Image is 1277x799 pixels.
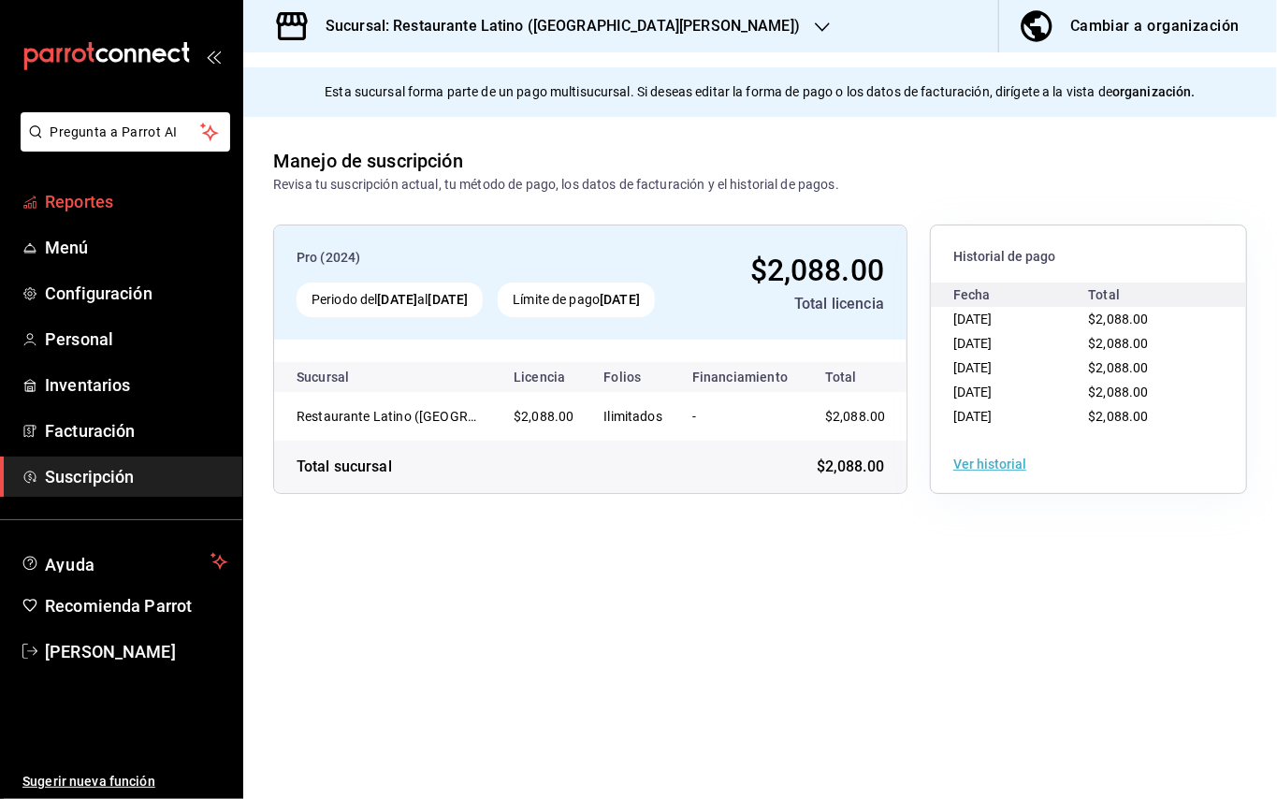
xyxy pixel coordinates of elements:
[953,356,1089,380] div: [DATE]
[45,327,227,352] span: Personal
[297,456,392,478] div: Total sucursal
[377,292,417,307] strong: [DATE]
[297,283,483,317] div: Periodo del al
[45,639,227,664] span: [PERSON_NAME]
[1089,336,1149,351] span: $2,088.00
[21,112,230,152] button: Pregunta a Parrot AI
[600,292,640,307] strong: [DATE]
[1112,84,1196,99] strong: organización.
[273,175,839,195] div: Revisa tu suscripción actual, tu método de pago, los datos de facturación y el historial de pagos.
[1089,283,1225,307] div: Total
[297,248,695,268] div: Pro (2024)
[13,136,230,155] a: Pregunta a Parrot AI
[45,464,227,489] span: Suscripción
[45,189,227,214] span: Reportes
[588,392,677,441] td: Ilimitados
[514,409,573,424] span: $2,088.00
[953,458,1026,471] button: Ver historial
[45,281,227,306] span: Configuración
[499,362,588,392] th: Licencia
[45,418,227,443] span: Facturación
[1089,360,1149,375] span: $2,088.00
[953,380,1089,404] div: [DATE]
[498,283,655,317] div: Límite de pago
[297,407,484,426] div: Restaurante Latino ([GEOGRAPHIC_DATA][PERSON_NAME] MTY)
[273,147,463,175] div: Manejo de suscripción
[45,593,227,618] span: Recomienda Parrot
[953,404,1089,429] div: [DATE]
[750,253,884,288] span: $2,088.00
[1089,312,1149,327] span: $2,088.00
[953,307,1089,331] div: [DATE]
[677,362,803,392] th: Financiamiento
[297,407,484,426] div: Restaurante Latino (San Jeronimo MTY)
[45,550,203,573] span: Ayuda
[953,283,1089,307] div: Fecha
[243,67,1277,117] div: Esta sucursal forma parte de un pago multisucursal. Si deseas editar la forma de pago o los datos...
[710,293,884,315] div: Total licencia
[297,370,399,385] div: Sucursal
[953,248,1224,266] span: Historial de pago
[206,49,221,64] button: open_drawer_menu
[588,362,677,392] th: Folios
[803,362,915,392] th: Total
[45,372,227,398] span: Inventarios
[311,15,800,37] h3: Sucursal: Restaurante Latino ([GEOGRAPHIC_DATA][PERSON_NAME])
[817,456,884,478] span: $2,088.00
[677,392,803,441] td: -
[953,331,1089,356] div: [DATE]
[45,235,227,260] span: Menú
[428,292,469,307] strong: [DATE]
[1070,13,1240,39] div: Cambiar a organización
[1089,385,1149,399] span: $2,088.00
[22,772,227,792] span: Sugerir nueva función
[51,123,201,142] span: Pregunta a Parrot AI
[1089,409,1149,424] span: $2,088.00
[825,409,885,424] span: $2,088.00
